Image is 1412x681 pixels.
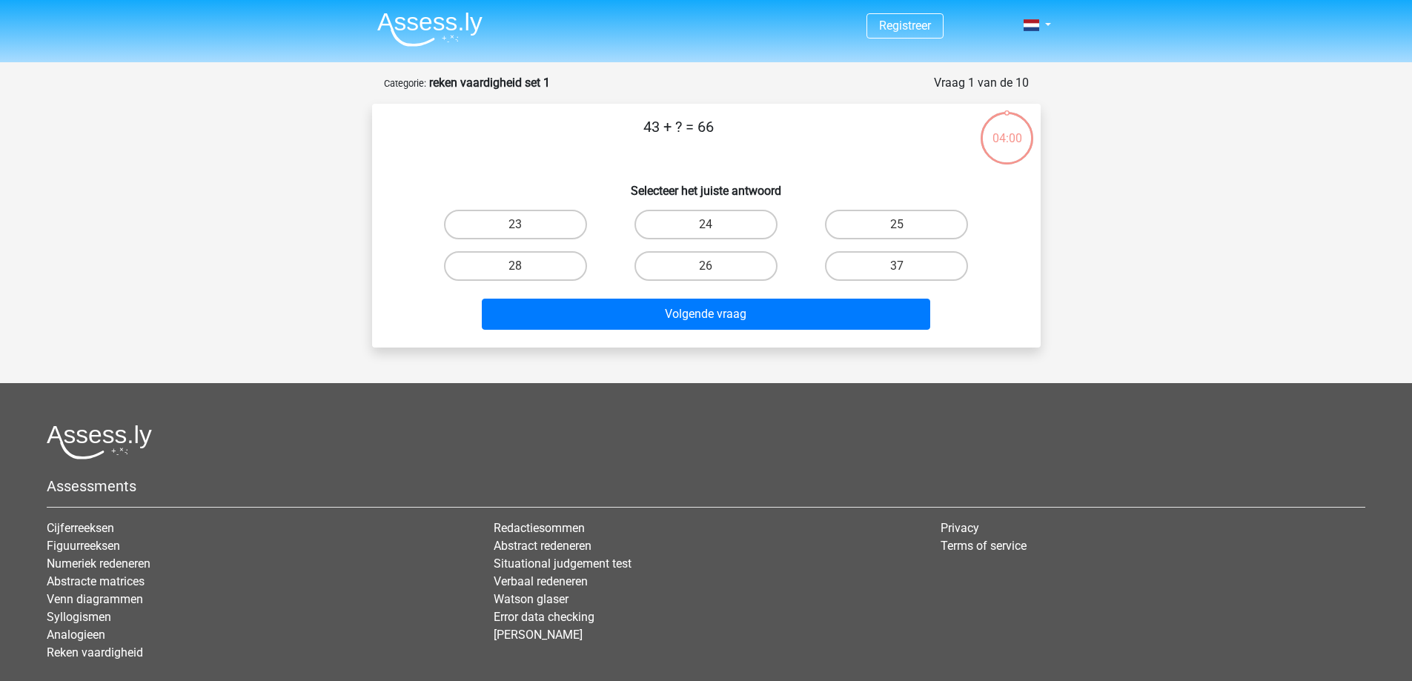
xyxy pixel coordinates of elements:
[444,251,587,281] label: 28
[396,116,961,160] p: 43 + ? = 66
[634,251,778,281] label: 26
[494,557,632,571] a: Situational judgement test
[941,521,979,535] a: Privacy
[429,76,550,90] strong: reken vaardigheid set 1
[47,628,105,642] a: Analogieen
[377,12,483,47] img: Assessly
[941,539,1027,553] a: Terms of service
[47,557,150,571] a: Numeriek redeneren
[47,574,145,588] a: Abstracte matrices
[494,521,585,535] a: Redactiesommen
[494,592,569,606] a: Watson glaser
[47,610,111,624] a: Syllogismen
[47,645,143,660] a: Reken vaardigheid
[482,299,930,330] button: Volgende vraag
[396,172,1017,198] h6: Selecteer het juiste antwoord
[879,19,931,33] a: Registreer
[979,110,1035,147] div: 04:00
[444,210,587,239] label: 23
[934,74,1029,92] div: Vraag 1 van de 10
[47,539,120,553] a: Figuurreeksen
[825,210,968,239] label: 25
[825,251,968,281] label: 37
[384,78,426,89] small: Categorie:
[47,425,152,459] img: Assessly logo
[47,592,143,606] a: Venn diagrammen
[47,521,114,535] a: Cijferreeksen
[634,210,778,239] label: 24
[494,574,588,588] a: Verbaal redeneren
[47,477,1365,495] h5: Assessments
[494,539,591,553] a: Abstract redeneren
[494,610,594,624] a: Error data checking
[494,628,583,642] a: [PERSON_NAME]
